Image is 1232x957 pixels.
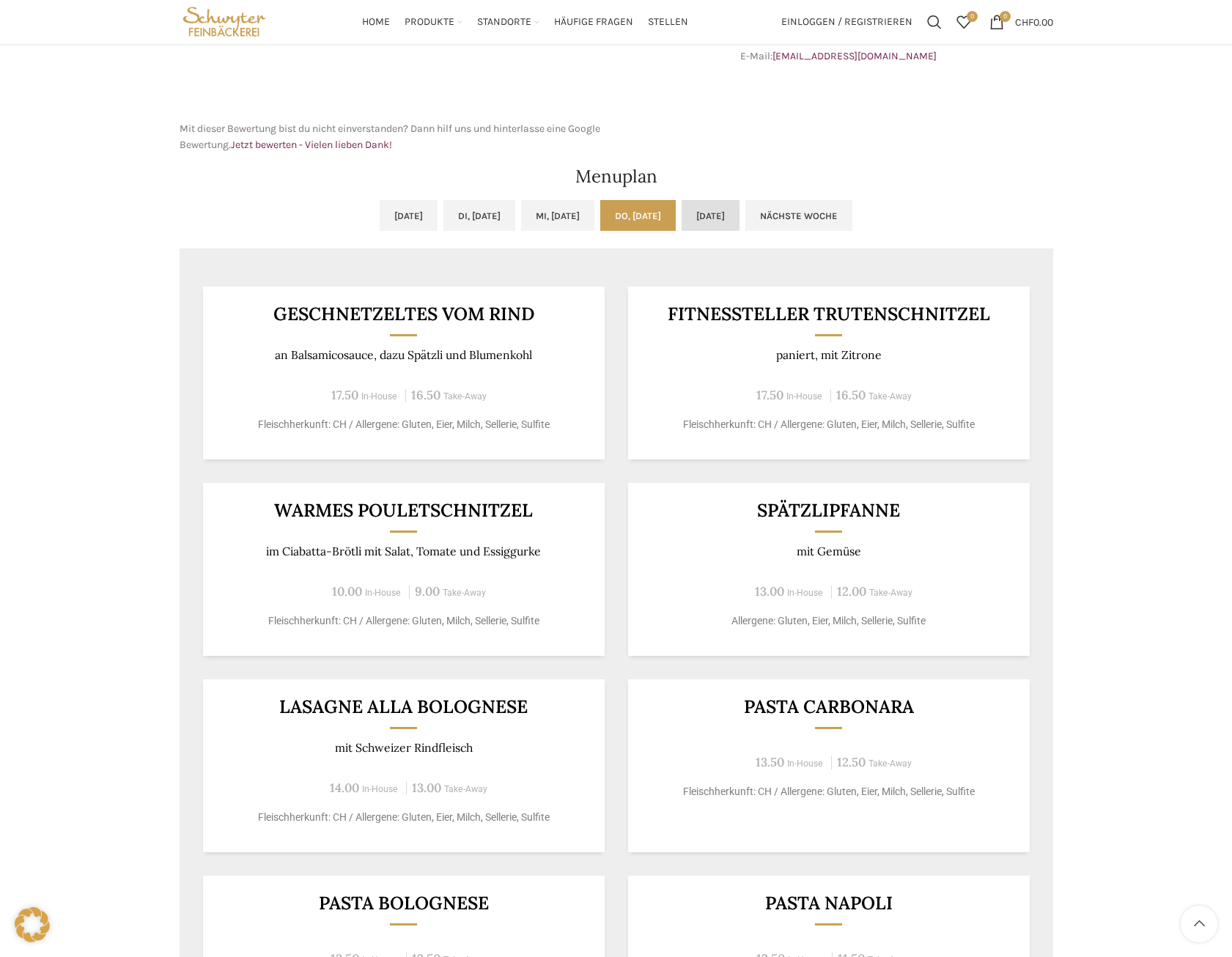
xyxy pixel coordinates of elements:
[521,200,594,231] a: Mi, [DATE]
[786,391,822,402] span: In-House
[920,7,949,37] a: Suchen
[646,501,1011,520] h3: Spätzlipfanne
[646,894,1011,912] h3: Pasta Napoli
[774,7,920,37] a: Einloggen / Registrieren
[682,200,739,231] a: [DATE]
[745,200,852,231] a: Nächste Woche
[221,894,586,912] h3: Pasta Bolognese
[755,583,784,599] span: 13.00
[868,758,912,769] span: Take-Away
[221,305,586,323] h3: Geschnetzeltes vom Rind
[221,810,586,825] p: Fleischherkunft: CH / Allergene: Gluten, Eier, Milch, Sellerie, Sulfite
[646,348,1011,362] p: paniert, mit Zitrone
[1000,11,1011,22] span: 0
[837,583,866,599] span: 12.00
[411,387,440,403] span: 16.50
[646,544,1011,558] p: mit Gemüse
[362,15,390,29] span: Home
[646,417,1011,432] p: Fleischherkunft: CH / Allergene: Gluten, Eier, Milch, Sellerie, Sulfite
[869,588,912,598] span: Take-Away
[221,698,586,716] h3: Lasagne alla Bolognese
[412,780,441,796] span: 13.00
[365,588,401,598] span: In-House
[221,741,586,755] p: mit Schweizer Rindfleisch
[787,588,823,598] span: In-House
[362,7,390,37] a: Home
[868,391,912,402] span: Take-Away
[276,7,773,37] div: Main navigation
[231,138,392,151] a: Jetzt bewerten - Vielen lieben Dank!
[1015,15,1033,28] span: CHF
[443,588,486,598] span: Take-Away
[646,305,1011,323] h3: Fitnessteller Trutenschnitzel
[836,387,866,403] span: 16.50
[646,784,1011,799] p: Fleischherkunft: CH / Allergene: Gluten, Eier, Milch, Sellerie, Sulfite
[330,780,359,796] span: 14.00
[967,11,978,22] span: 0
[443,391,487,402] span: Take-Away
[949,7,978,37] div: Meine Wunschliste
[477,15,531,29] span: Standorte
[405,7,462,37] a: Produkte
[646,698,1011,716] h3: Pasta Carbonara
[1181,906,1217,942] a: Scroll to top button
[415,583,440,599] span: 9.00
[444,784,487,794] span: Take-Away
[180,15,270,27] a: Site logo
[380,200,438,231] a: [DATE]
[221,613,586,629] p: Fleischherkunft: CH / Allergene: Gluten, Milch, Sellerie, Sulfite
[554,7,633,37] a: Häufige Fragen
[781,17,912,27] span: Einloggen / Registrieren
[477,7,539,37] a: Standorte
[648,15,688,29] span: Stellen
[756,754,784,770] span: 13.50
[331,387,358,403] span: 17.50
[837,754,866,770] span: 12.50
[332,583,362,599] span: 10.00
[221,417,586,432] p: Fleischherkunft: CH / Allergene: Gluten, Eier, Milch, Sellerie, Sulfite
[180,168,1053,185] h2: Menuplan
[180,121,609,154] p: Mit dieser Bewertung bist du nicht einverstanden? Dann hilf uns und hinterlasse eine Google Bewer...
[646,613,1011,629] p: Allergene: Gluten, Eier, Milch, Sellerie, Sulfite
[949,7,978,37] a: 0
[362,784,398,794] span: In-House
[554,15,633,29] span: Häufige Fragen
[600,200,676,231] a: Do, [DATE]
[221,348,586,362] p: an Balsamicosauce, dazu Spätzli und Blumenkohl
[624,32,1053,64] p: Telefon: E-Mail:
[982,7,1061,37] a: 0 CHF0.00
[361,391,397,402] span: In-House
[648,7,688,37] a: Stellen
[787,758,823,769] span: In-House
[221,544,586,558] p: im Ciabatta-Brötli mit Salat, Tomate und Essiggurke
[1015,15,1053,28] bdi: 0.00
[405,15,454,29] span: Produkte
[772,50,937,62] a: [EMAIL_ADDRESS][DOMAIN_NAME]
[756,387,783,403] span: 17.50
[221,501,586,520] h3: Warmes Pouletschnitzel
[443,200,515,231] a: Di, [DATE]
